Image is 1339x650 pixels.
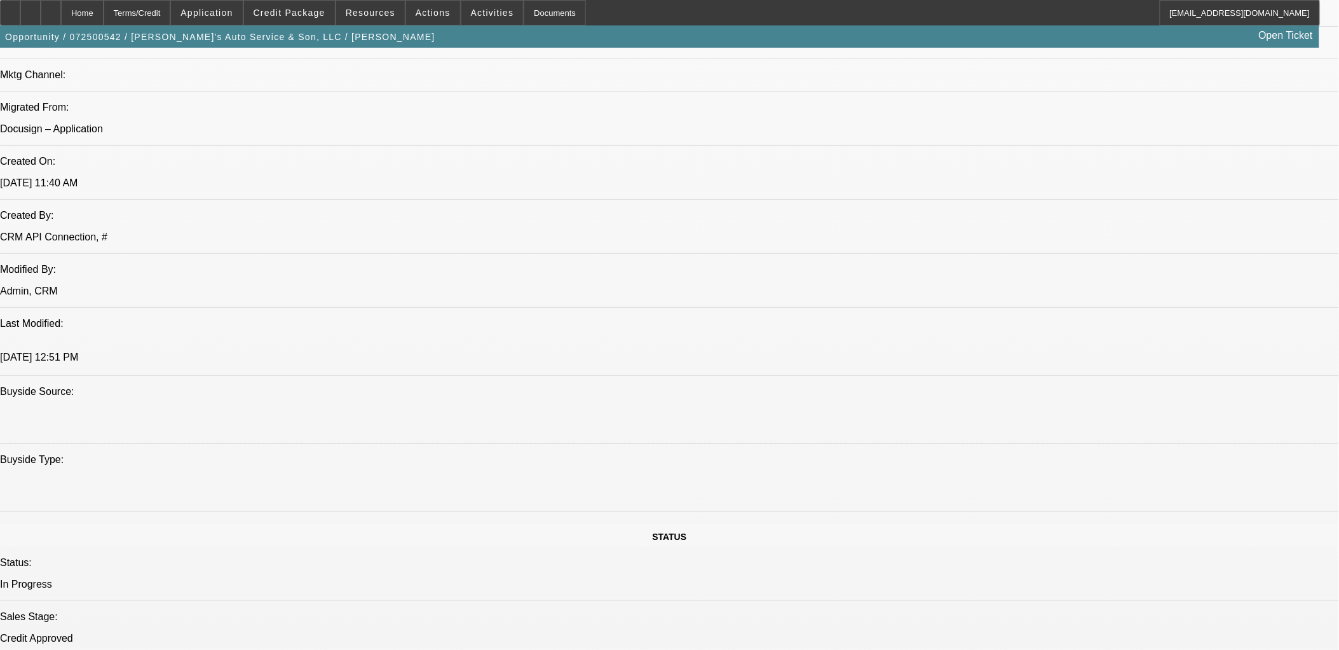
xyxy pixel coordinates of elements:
[244,1,335,25] button: Credit Package
[346,8,395,18] span: Resources
[171,1,242,25] button: Application
[653,532,687,542] span: STATUS
[5,32,435,42] span: Opportunity / 072500542 / [PERSON_NAME]'s Auto Service & Son, LLC / [PERSON_NAME]
[180,8,233,18] span: Application
[406,1,460,25] button: Actions
[336,1,405,25] button: Resources
[461,1,524,25] button: Activities
[254,8,325,18] span: Credit Package
[416,8,451,18] span: Actions
[1254,25,1318,46] a: Open Ticket
[471,8,514,18] span: Activities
